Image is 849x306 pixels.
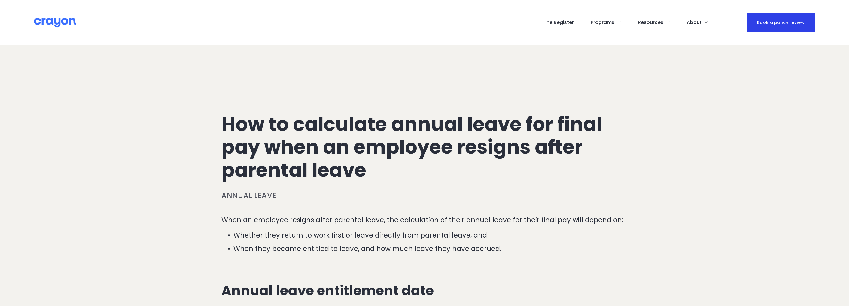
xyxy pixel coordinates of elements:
span: About [687,18,702,27]
a: folder dropdown [591,18,621,27]
a: The Register [543,18,574,27]
span: Resources [638,18,663,27]
span: Programs [591,18,614,27]
a: Book a policy review [747,13,815,32]
p: When an employee resigns after parental leave, the calculation of their annual leave for their fi... [221,215,628,225]
a: folder dropdown [687,18,708,27]
img: Crayon [34,17,76,28]
a: Annual leave [221,190,277,200]
p: Whether they return to work first or leave directly from parental leave, and [233,230,628,241]
a: folder dropdown [638,18,670,27]
strong: Annual leave entitlement date [221,281,434,300]
p: When they became entitled to leave, and how much leave they have accrued. [233,244,628,254]
h1: How to calculate annual leave for final pay when an employee resigns after parental leave [221,113,628,182]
